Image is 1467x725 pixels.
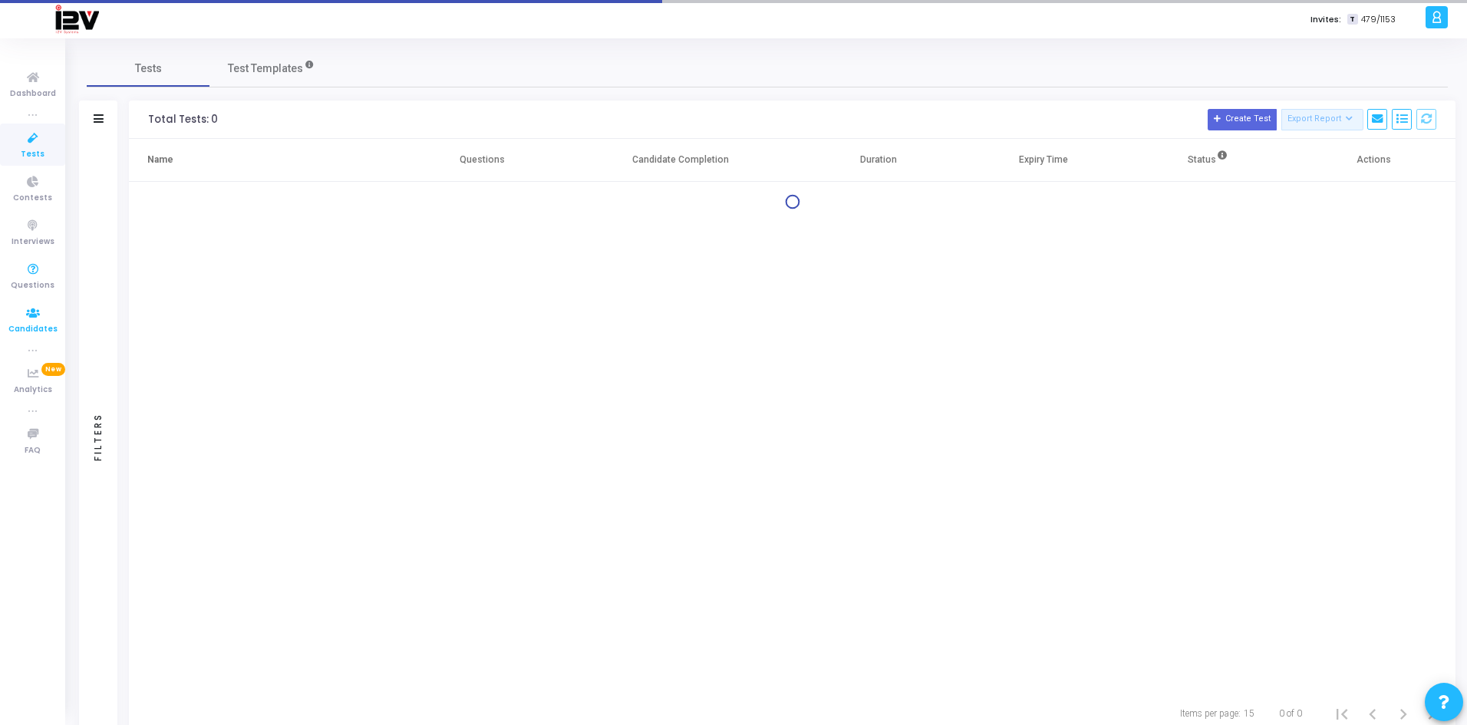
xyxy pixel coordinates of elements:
span: New [41,363,65,376]
div: Filters [91,352,105,521]
span: T [1347,14,1357,25]
th: Expiry Time [961,139,1126,182]
img: logo [54,4,99,35]
th: Name [129,139,400,182]
div: 15 [1244,707,1254,720]
span: Questions [11,279,54,292]
div: 0 of 0 [1279,707,1302,720]
span: 479/1153 [1361,13,1396,26]
label: Invites: [1310,13,1341,26]
span: Analytics [14,384,52,397]
span: Candidates [8,323,58,336]
span: Tests [135,61,162,77]
th: Status [1126,139,1291,182]
th: Duration [796,139,961,182]
th: Candidate Completion [565,139,796,182]
button: Export Report [1281,109,1363,130]
span: Dashboard [10,87,56,101]
th: Questions [400,139,565,182]
span: Contests [13,192,52,205]
span: Interviews [12,236,54,249]
div: Items per page: [1180,707,1241,720]
button: Create Test [1208,109,1277,130]
th: Actions [1291,139,1455,182]
span: FAQ [25,444,41,457]
span: Test Templates [228,61,303,77]
div: Total Tests: 0 [148,114,218,126]
span: Tests [21,148,45,161]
